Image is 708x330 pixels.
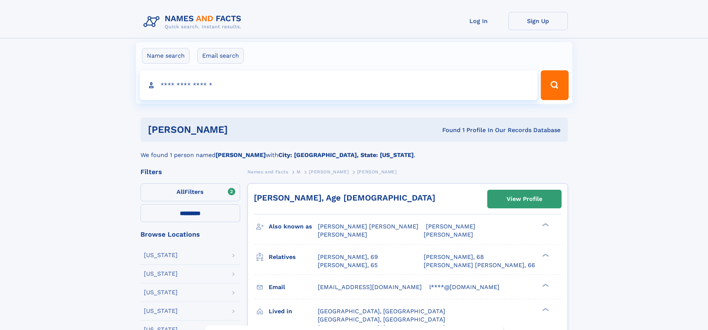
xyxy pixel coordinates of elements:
[507,190,542,208] div: View Profile
[140,231,240,238] div: Browse Locations
[424,261,535,269] a: [PERSON_NAME] [PERSON_NAME], 66
[140,183,240,201] label: Filters
[335,126,560,134] div: Found 1 Profile In Our Records Database
[144,271,178,277] div: [US_STATE]
[449,12,508,30] a: Log In
[269,305,318,318] h3: Lived in
[248,167,288,176] a: Names and Facts
[269,251,318,263] h3: Relatives
[197,48,244,64] label: Email search
[148,125,335,134] h1: [PERSON_NAME]
[357,169,397,174] span: [PERSON_NAME]
[318,223,418,230] span: [PERSON_NAME] [PERSON_NAME]
[269,281,318,294] h3: Email
[142,48,190,64] label: Name search
[540,222,549,227] div: ❯
[140,169,240,175] div: Filters
[144,252,178,258] div: [US_STATE]
[541,70,568,100] button: Search Button
[426,223,475,230] span: [PERSON_NAME]
[508,12,568,30] a: Sign Up
[144,289,178,295] div: [US_STATE]
[297,167,301,176] a: M
[318,231,367,238] span: [PERSON_NAME]
[424,253,484,261] a: [PERSON_NAME], 68
[540,307,549,312] div: ❯
[216,151,266,158] b: [PERSON_NAME]
[318,253,378,261] a: [PERSON_NAME], 69
[177,188,184,195] span: All
[269,220,318,233] h3: Also known as
[318,261,378,269] a: [PERSON_NAME], 65
[278,151,414,158] b: City: [GEOGRAPHIC_DATA], State: [US_STATE]
[144,308,178,314] div: [US_STATE]
[309,167,349,176] a: [PERSON_NAME]
[540,283,549,288] div: ❯
[424,231,473,238] span: [PERSON_NAME]
[488,190,561,208] a: View Profile
[140,12,248,32] img: Logo Names and Facts
[140,70,538,100] input: search input
[318,316,445,323] span: [GEOGRAPHIC_DATA], [GEOGRAPHIC_DATA]
[540,253,549,257] div: ❯
[254,193,435,202] a: [PERSON_NAME], Age [DEMOGRAPHIC_DATA]
[140,142,568,160] div: We found 1 person named with .
[318,308,445,315] span: [GEOGRAPHIC_DATA], [GEOGRAPHIC_DATA]
[297,169,301,174] span: M
[309,169,349,174] span: [PERSON_NAME]
[318,283,422,291] span: [EMAIL_ADDRESS][DOMAIN_NAME]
